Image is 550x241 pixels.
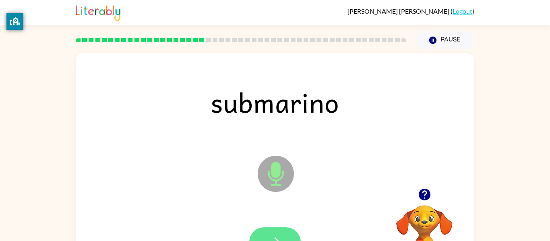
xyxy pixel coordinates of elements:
[416,31,474,49] button: Pause
[198,81,352,123] span: submarino
[347,7,474,15] div: ( )
[453,7,472,15] a: Logout
[6,13,23,30] button: privacy banner
[76,3,120,21] img: Literably
[347,7,451,15] span: [PERSON_NAME] [PERSON_NAME]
